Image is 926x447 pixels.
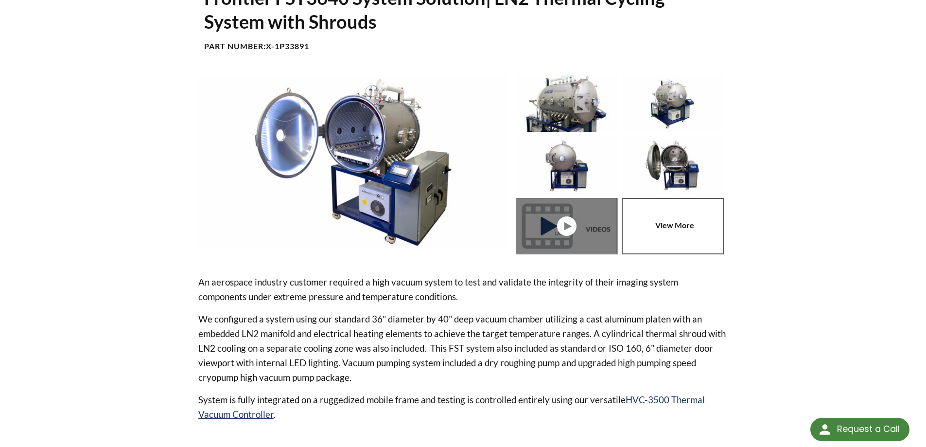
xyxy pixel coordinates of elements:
[198,75,508,249] img: Thermal Cycling System (TVAC), angled view, door open
[198,312,728,385] p: We configured a system using our standard 36" diameter by 40" deep vacuum chamber utilizing a cas...
[622,75,723,131] img: Thermal Cycling System (TVAC) - Isometric View
[516,75,617,131] img: Thermal Cycling System (TVAC), port view
[622,137,723,193] img: Thermal Cycling System (TVAC), front view, door open
[266,41,309,51] b: X-1P33891
[810,418,909,441] div: Request a Call
[516,198,622,254] a: Thermal Cycling System (TVAC) - Front View
[204,41,722,52] h4: Part Number:
[198,275,728,304] p: An aerospace industry customer required a high vacuum system to test and validate the integrity o...
[516,137,617,193] img: Thermal Cycling System (TVAC) - Front View
[817,422,833,437] img: round button
[837,418,900,440] div: Request a Call
[198,393,728,422] p: System is fully integrated on a ruggedized mobile frame and testing is controlled entirely using ...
